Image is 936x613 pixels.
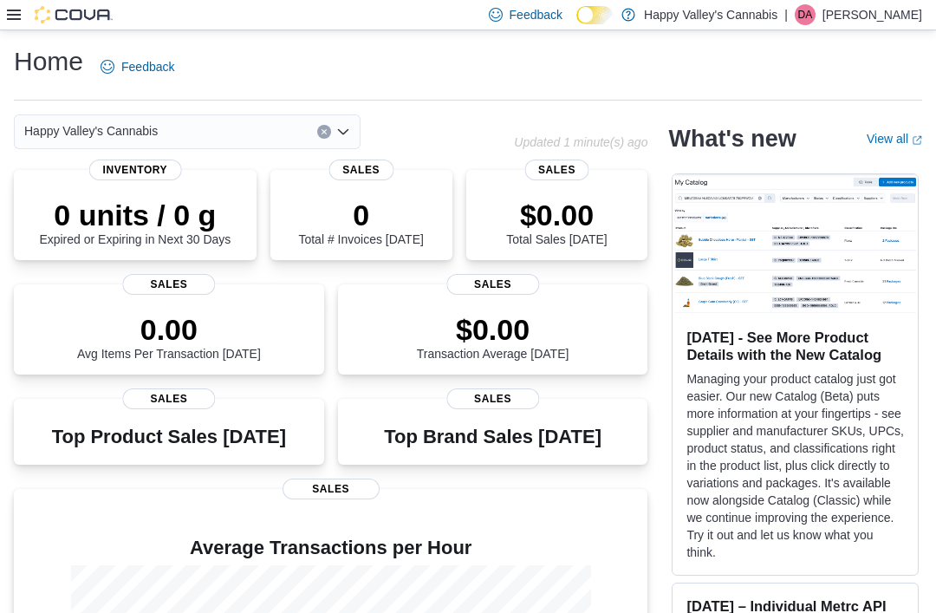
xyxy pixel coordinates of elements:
[14,44,83,79] h1: Home
[283,479,380,499] span: Sales
[94,49,181,84] a: Feedback
[384,427,601,447] h3: Top Brand Sales [DATE]
[506,198,607,232] p: $0.00
[77,312,261,361] div: Avg Items Per Transaction [DATE]
[336,125,350,139] button: Open list of options
[122,388,215,409] span: Sales
[39,198,231,232] p: 0 units / 0 g
[686,329,904,363] h3: [DATE] - See More Product Details with the New Catalog
[822,4,922,25] p: [PERSON_NAME]
[417,312,569,347] p: $0.00
[317,125,331,139] button: Clear input
[524,160,589,180] span: Sales
[644,4,777,25] p: Happy Valley's Cannabis
[35,6,113,23] img: Cova
[122,274,215,295] span: Sales
[89,160,182,180] span: Inventory
[328,160,393,180] span: Sales
[798,4,813,25] span: DA
[912,135,922,146] svg: External link
[52,427,286,447] h3: Top Product Sales [DATE]
[784,4,788,25] p: |
[506,198,607,246] div: Total Sales [DATE]
[121,58,174,75] span: Feedback
[298,198,423,232] p: 0
[795,4,816,25] div: David Asprey
[668,125,796,153] h2: What's new
[576,6,613,24] input: Dark Mode
[686,370,904,561] p: Managing your product catalog just got easier. Our new Catalog (Beta) puts more information at yo...
[298,198,423,246] div: Total # Invoices [DATE]
[39,198,231,246] div: Expired or Expiring in Next 30 Days
[417,312,569,361] div: Transaction Average [DATE]
[77,312,261,347] p: 0.00
[446,274,539,295] span: Sales
[514,135,647,149] p: Updated 1 minute(s) ago
[510,6,562,23] span: Feedback
[446,388,539,409] span: Sales
[24,121,158,141] span: Happy Valley's Cannabis
[867,132,922,146] a: View allExternal link
[28,538,634,558] h4: Average Transactions per Hour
